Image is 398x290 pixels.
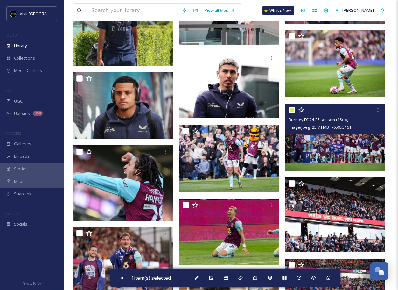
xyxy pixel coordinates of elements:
[23,279,41,287] a: Privacy Policy
[18,10,31,15] div: v 4.0.25
[131,274,172,281] span: 1 item(s) selected.
[17,17,70,22] div: Domain: [DOMAIN_NAME]
[370,262,388,280] button: Open Chat
[24,38,57,42] div: Domain Overview
[179,52,279,118] img: Burnley FC 24-25 season (20).jpg
[6,33,17,38] span: MEDIA
[6,88,20,93] span: COLLECT
[14,191,31,197] span: SnapLink
[14,55,35,61] span: Collections
[289,124,351,130] span: image/jpeg | 25.74 MB | 7659 x 5161
[14,68,42,74] span: Media Centres
[332,4,377,17] a: [PERSON_NAME]
[285,30,385,97] img: Burnley FC 24-25 season (19).jpg
[285,177,385,252] img: Burnley FC 24-25 season (13).jpg
[262,6,294,15] a: What's New
[6,131,21,136] span: WIDGETS
[17,37,22,42] img: tab_domain_overview_orange.svg
[70,38,107,42] div: Keywords by Traffic
[14,153,30,159] span: Embeds
[14,98,23,104] span: UGC
[342,7,374,13] span: [PERSON_NAME]
[20,11,69,17] span: Visit [GEOGRAPHIC_DATA]
[14,111,30,117] span: Uploads
[88,4,178,18] input: Search your library
[10,17,15,22] img: website_grey.svg
[285,104,385,171] img: Burnley FC 24-25 season (16).jpg
[179,125,279,192] img: DONOTUSE_Burnley FC 24-25 season (17).jpg
[73,145,173,221] img: Burnley FC 24-25 season (18).jpg
[23,281,41,286] span: Privacy Policy
[73,72,173,139] img: Burnley FC 24-25 season (1).JPG
[14,221,27,227] span: Socials
[14,43,27,49] span: Library
[6,211,19,216] span: SOCIALS
[179,199,279,265] img: Burnley FC 24-25 season (14).jpg
[14,166,28,172] span: Stories
[10,11,17,17] img: VISIT%20DETROIT%20LOGO%20-%20BLACK%20BACKGROUND.png
[14,141,31,147] span: Galleries
[201,4,239,17] a: View all files
[289,117,349,122] span: Burnley FC 24-25 season (16).jpg
[10,10,15,15] img: logo_orange.svg
[63,37,68,42] img: tab_keywords_by_traffic_grey.svg
[33,111,43,116] div: 350
[14,178,24,185] span: Maps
